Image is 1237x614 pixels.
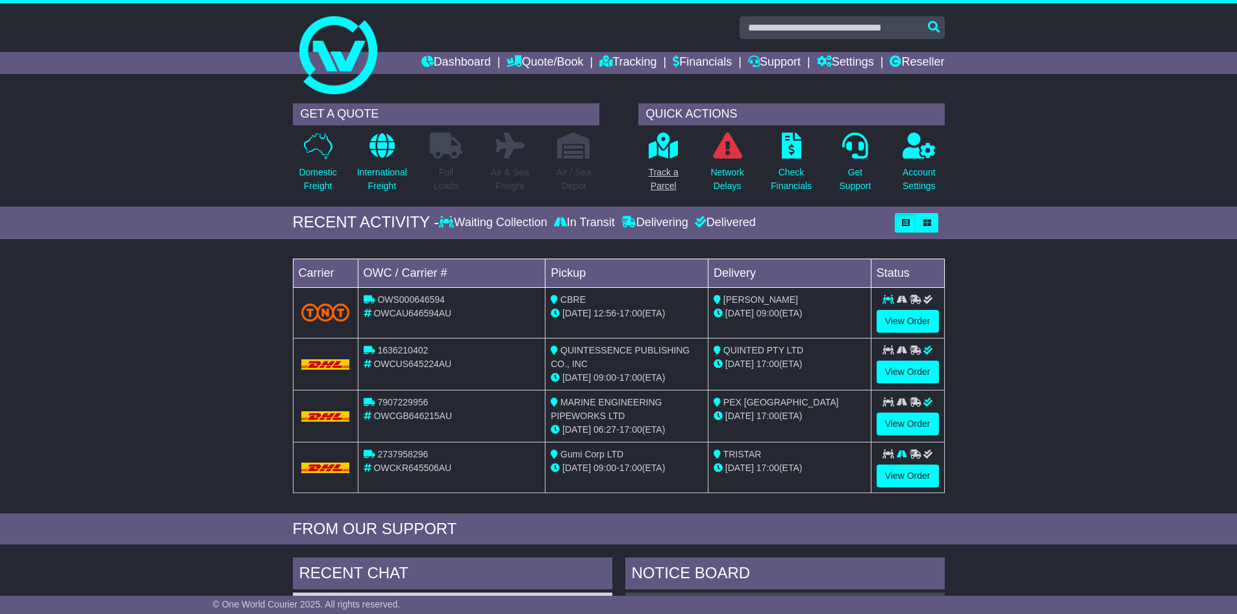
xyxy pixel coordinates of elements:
td: Carrier [293,259,358,287]
p: Check Financials [771,166,812,193]
div: In Transit [551,216,618,230]
div: - (ETA) [551,371,703,385]
div: (ETA) [714,357,866,371]
a: Reseller [890,52,944,74]
a: Support [748,52,801,74]
span: [DATE] [725,308,754,318]
a: NetworkDelays [710,132,744,200]
span: 06:27 [594,424,616,435]
div: Delivered [692,216,756,230]
p: Air & Sea Freight [491,166,529,193]
div: RECENT ACTIVITY - [293,213,440,232]
a: View Order [877,310,939,333]
div: GET A QUOTE [293,103,599,125]
p: Get Support [839,166,871,193]
div: (ETA) [714,461,866,475]
span: 17:00 [756,411,779,421]
span: 12:56 [594,308,616,318]
div: - (ETA) [551,461,703,475]
div: FROM OUR SUPPORT [293,520,945,539]
span: [DATE] [562,424,591,435]
span: 17:00 [619,463,642,473]
span: [DATE] [562,372,591,383]
p: International Freight [357,166,407,193]
div: NOTICE BOARD [625,557,945,593]
span: [DATE] [725,411,754,421]
a: Dashboard [421,52,491,74]
img: DHL.png [301,359,350,370]
span: OWCKR645506AU [373,463,451,473]
a: GetSupport [838,132,871,200]
span: 17:00 [756,463,779,473]
td: Pickup [545,259,708,287]
span: PEX [GEOGRAPHIC_DATA] [723,397,839,407]
span: MARINE ENGINEERING PIPEWORKS LTD [551,397,662,421]
span: OWS000646594 [377,294,445,305]
span: © One World Courier 2025. All rights reserved. [213,599,401,609]
p: Network Delays [710,166,743,193]
span: Gumi Corp LTD [560,449,623,459]
p: Track a Parcel [649,166,679,193]
span: [PERSON_NAME] [723,294,798,305]
span: 09:00 [594,463,616,473]
a: AccountSettings [902,132,936,200]
img: TNT_Domestic.png [301,303,350,321]
span: 17:00 [619,372,642,383]
a: View Order [877,465,939,487]
td: OWC / Carrier # [358,259,545,287]
div: - (ETA) [551,423,703,437]
a: View Order [877,413,939,435]
div: (ETA) [714,307,866,320]
span: OWCAU646594AU [373,308,451,318]
img: DHL.png [301,463,350,473]
a: View Order [877,361,939,383]
span: OWCGB646215AU [373,411,452,421]
span: 2737958296 [377,449,428,459]
td: Delivery [708,259,871,287]
p: Air / Sea Depot [556,166,592,193]
span: QUINTESSENCE PUBLISHING CO., INC [551,345,690,369]
a: Quote/Book [506,52,583,74]
span: [DATE] [725,359,754,369]
a: CheckFinancials [770,132,812,200]
span: [DATE] [725,463,754,473]
span: 17:00 [619,424,642,435]
p: Domestic Freight [299,166,336,193]
div: Delivering [618,216,692,230]
p: Full Loads [430,166,462,193]
span: 09:00 [594,372,616,383]
div: QUICK ACTIONS [638,103,945,125]
span: TRISTAR [723,449,762,459]
span: QUINTED PTY LTD [723,345,803,355]
a: Tracking [599,52,656,74]
div: Waiting Collection [439,216,550,230]
div: - (ETA) [551,307,703,320]
span: 1636210402 [377,345,428,355]
div: RECENT CHAT [293,557,612,593]
span: 17:00 [756,359,779,369]
span: 17:00 [619,308,642,318]
a: Financials [673,52,732,74]
div: (ETA) [714,409,866,423]
span: 7907229956 [377,397,428,407]
span: CBRE [560,294,586,305]
img: DHL.png [301,411,350,422]
p: Account Settings [903,166,936,193]
span: 09:00 [756,308,779,318]
a: Settings [817,52,874,74]
span: [DATE] [562,463,591,473]
a: Track aParcel [648,132,679,200]
span: OWCUS645224AU [373,359,451,369]
td: Status [871,259,944,287]
a: InternationalFreight [356,132,408,200]
span: [DATE] [562,308,591,318]
a: DomesticFreight [298,132,337,200]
